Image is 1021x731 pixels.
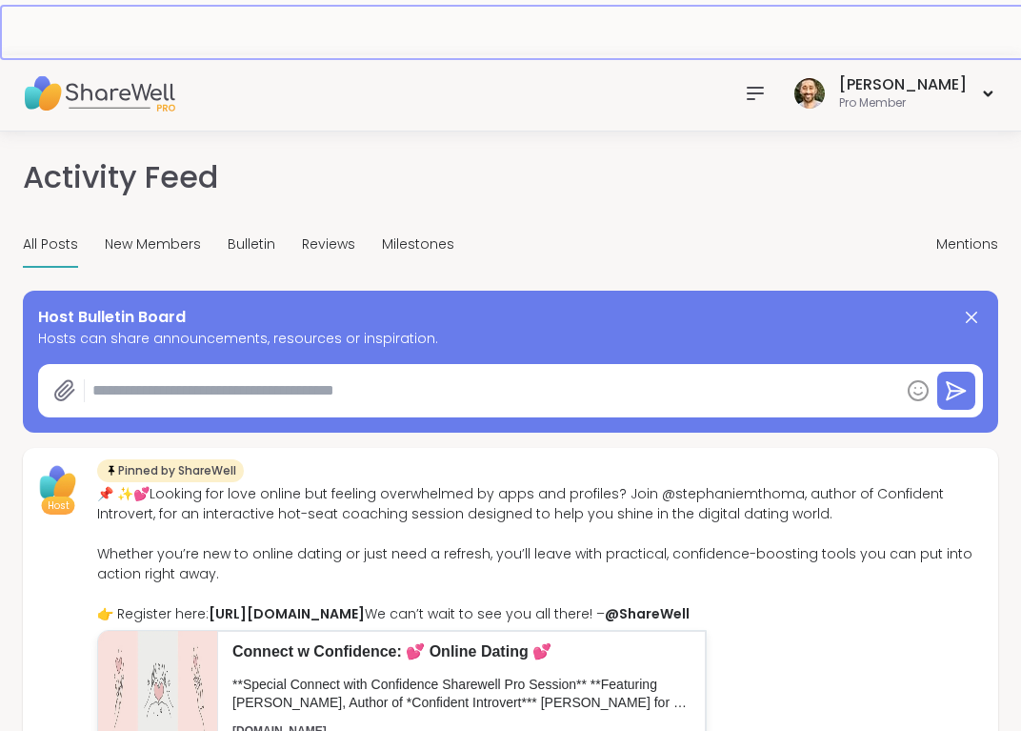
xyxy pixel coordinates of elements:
[382,234,454,254] span: Milestones
[302,234,355,254] span: Reviews
[23,234,78,254] span: All Posts
[97,484,987,624] div: 📌 ✨💕Looking for love online but feeling overwhelmed by apps and profiles? Join @stephaniemthoma, ...
[97,459,244,482] div: Pinned by ShareWell
[34,459,82,507] img: ShareWell
[48,498,70,513] span: Host
[936,234,998,254] span: Mentions
[105,234,201,254] span: New Members
[23,154,218,200] h1: Activity Feed
[839,95,967,112] div: Pro Member
[839,74,967,95] div: [PERSON_NAME]
[794,78,825,109] img: brett
[23,60,175,127] img: ShareWell Nav Logo
[232,676,691,713] p: **Special Connect with Confidence Sharewell Pro Session** **Featuring [PERSON_NAME], Author of *C...
[209,604,365,623] a: [URL][DOMAIN_NAME]
[605,604,690,623] a: @ShareWell
[228,234,275,254] span: Bulletin
[38,306,186,329] span: Host Bulletin Board
[38,329,983,349] span: Hosts can share announcements, resources or inspiration.
[232,641,691,662] p: Connect w Confidence: 💕 Online Dating 💕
